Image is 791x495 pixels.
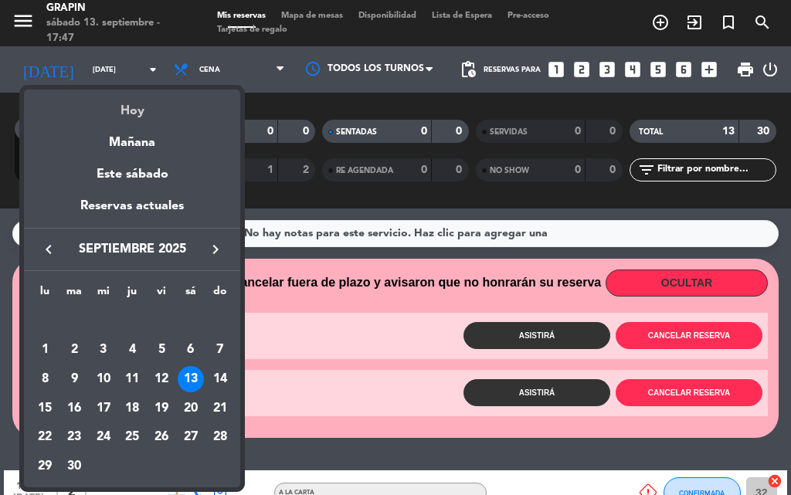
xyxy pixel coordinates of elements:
[59,394,89,423] td: 16 de septiembre de 2025
[89,423,118,453] td: 24 de septiembre de 2025
[30,364,59,394] td: 8 de septiembre de 2025
[24,196,240,228] div: Reservas actuales
[35,239,63,259] button: keyboard_arrow_left
[205,394,235,423] td: 21 de septiembre de 2025
[148,395,175,422] div: 19
[148,337,175,363] div: 5
[206,240,225,259] i: keyboard_arrow_right
[61,395,87,422] div: 16
[147,423,176,453] td: 26 de septiembre de 2025
[176,394,205,423] td: 20 de septiembre de 2025
[30,452,59,481] td: 29 de septiembre de 2025
[147,394,176,423] td: 19 de septiembre de 2025
[90,337,117,363] div: 3
[90,366,117,392] div: 10
[89,283,118,307] th: miércoles
[207,425,233,451] div: 28
[61,366,87,392] div: 9
[24,90,240,121] div: Hoy
[118,283,148,307] th: jueves
[24,121,240,153] div: Mañana
[147,336,176,365] td: 5 de septiembre de 2025
[119,366,145,392] div: 11
[118,364,148,394] td: 11 de septiembre de 2025
[61,425,87,451] div: 23
[176,283,205,307] th: sábado
[59,423,89,453] td: 23 de septiembre de 2025
[32,425,58,451] div: 22
[178,366,204,392] div: 13
[90,425,117,451] div: 24
[178,337,204,363] div: 6
[178,395,204,422] div: 20
[118,336,148,365] td: 4 de septiembre de 2025
[207,337,233,363] div: 7
[89,336,118,365] td: 3 de septiembre de 2025
[118,423,148,453] td: 25 de septiembre de 2025
[90,395,117,422] div: 17
[32,395,58,422] div: 15
[59,364,89,394] td: 9 de septiembre de 2025
[178,425,204,451] div: 27
[207,395,233,422] div: 21
[61,453,87,480] div: 30
[176,423,205,453] td: 27 de septiembre de 2025
[176,364,205,394] td: 13 de septiembre de 2025
[89,394,118,423] td: 17 de septiembre de 2025
[205,364,235,394] td: 14 de septiembre de 2025
[24,153,240,196] div: Este sábado
[148,425,175,451] div: 26
[63,239,202,259] span: septiembre 2025
[59,336,89,365] td: 2 de septiembre de 2025
[30,307,234,336] td: SEP.
[32,366,58,392] div: 8
[205,423,235,453] td: 28 de septiembre de 2025
[61,337,87,363] div: 2
[205,336,235,365] td: 7 de septiembre de 2025
[32,453,58,480] div: 29
[89,364,118,394] td: 10 de septiembre de 2025
[147,364,176,394] td: 12 de septiembre de 2025
[119,337,145,363] div: 4
[205,283,235,307] th: domingo
[30,336,59,365] td: 1 de septiembre de 2025
[207,366,233,392] div: 14
[147,283,176,307] th: viernes
[30,283,59,307] th: lunes
[30,423,59,453] td: 22 de septiembre de 2025
[176,336,205,365] td: 6 de septiembre de 2025
[119,425,145,451] div: 25
[39,240,58,259] i: keyboard_arrow_left
[59,283,89,307] th: martes
[148,366,175,392] div: 12
[32,337,58,363] div: 1
[30,394,59,423] td: 15 de septiembre de 2025
[118,394,148,423] td: 18 de septiembre de 2025
[202,239,229,259] button: keyboard_arrow_right
[59,452,89,481] td: 30 de septiembre de 2025
[119,395,145,422] div: 18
